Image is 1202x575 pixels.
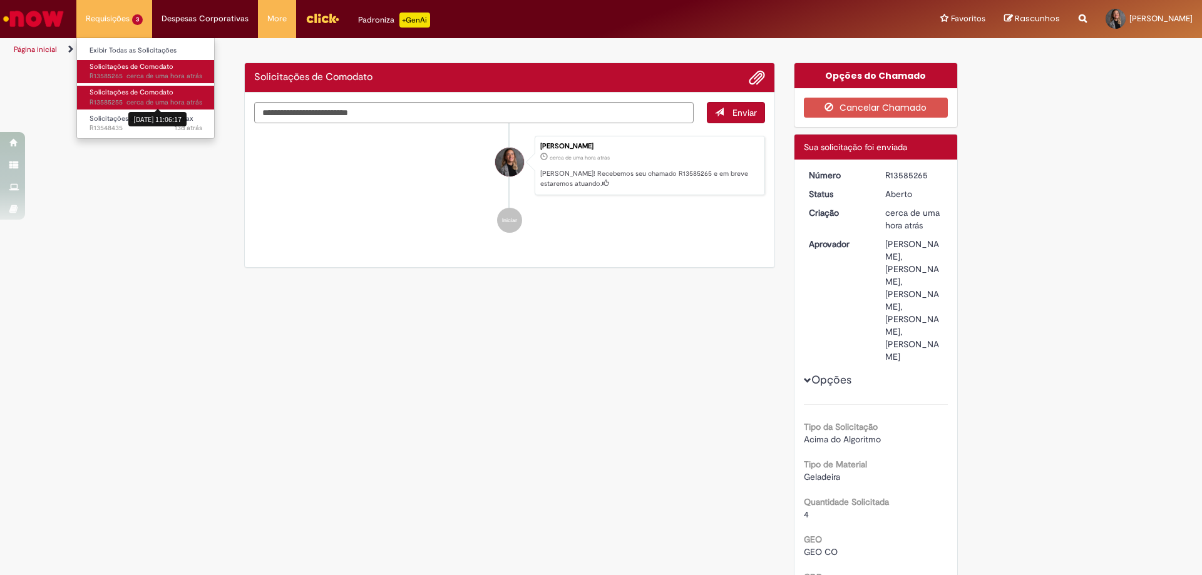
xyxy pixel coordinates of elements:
span: Solicitações de cadastro Promax [90,114,193,123]
b: Tipo de Material [804,459,867,470]
div: R13585265 [885,169,943,181]
span: 4 [804,509,809,520]
span: [PERSON_NAME] [1129,13,1193,24]
span: R13548435 [90,123,202,133]
ul: Histórico de tíquete [254,123,765,246]
b: GEO [804,534,822,545]
time: 01/10/2025 11:07:11 [885,207,940,231]
div: 01/10/2025 11:07:11 [885,206,943,232]
p: [PERSON_NAME]! Recebemos seu chamado R13585265 e em breve estaremos atuando. [540,169,758,188]
span: cerca de uma hora atrás [550,154,610,161]
b: Tipo da Solicitação [804,421,878,432]
div: [PERSON_NAME], [PERSON_NAME], [PERSON_NAME], [PERSON_NAME], [PERSON_NAME] [885,238,943,363]
span: Rascunhos [1015,13,1060,24]
a: Página inicial [14,44,57,54]
li: Maria Clara Nunes Haupenthal [254,136,765,196]
img: click_logo_yellow_360x200.png [306,9,339,28]
span: GEO CO [804,546,838,557]
ul: Trilhas de página [9,38,792,61]
div: Opções do Chamado [794,63,958,88]
span: Requisições [86,13,130,25]
span: cerca de uma hora atrás [126,71,202,81]
div: [PERSON_NAME] [540,143,758,150]
ul: Requisições [76,38,215,139]
span: cerca de uma hora atrás [885,207,940,231]
dt: Status [799,188,876,200]
h2: Solicitações de Comodato Histórico de tíquete [254,72,372,83]
button: Enviar [707,102,765,123]
span: Despesas Corporativas [162,13,249,25]
textarea: Digite sua mensagem aqui... [254,102,694,123]
div: Maria Clara Nunes Haupenthal [495,148,524,176]
span: More [267,13,287,25]
span: 13d atrás [175,123,202,133]
div: Padroniza [358,13,430,28]
b: Quantidade Solicitada [804,496,889,507]
span: R13585265 [90,71,202,81]
dt: Criação [799,206,876,219]
a: Aberto R13548435 : Solicitações de cadastro Promax [77,112,215,135]
button: Cancelar Chamado [804,98,948,118]
span: Geladeira [804,471,840,482]
time: 01/10/2025 11:07:11 [550,154,610,161]
span: Favoritos [951,13,985,25]
a: Rascunhos [1004,13,1060,25]
span: R13585255 [90,98,202,108]
a: Exibir Todas as Solicitações [77,44,215,58]
dt: Número [799,169,876,181]
span: Acima do Algoritmo [804,434,881,445]
a: Aberto R13585265 : Solicitações de Comodato [77,60,215,83]
span: Solicitações de Comodato [90,88,173,97]
p: +GenAi [399,13,430,28]
a: Aberto R13585255 : Solicitações de Comodato [77,86,215,109]
div: [DATE] 11:06:17 [128,112,187,126]
span: Enviar [732,107,757,118]
button: Adicionar anexos [749,69,765,86]
dt: Aprovador [799,238,876,250]
span: 3 [132,14,143,25]
div: Aberto [885,188,943,200]
span: Solicitações de Comodato [90,62,173,71]
span: Sua solicitação foi enviada [804,141,907,153]
span: cerca de uma hora atrás [126,98,202,107]
img: ServiceNow [1,6,66,31]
